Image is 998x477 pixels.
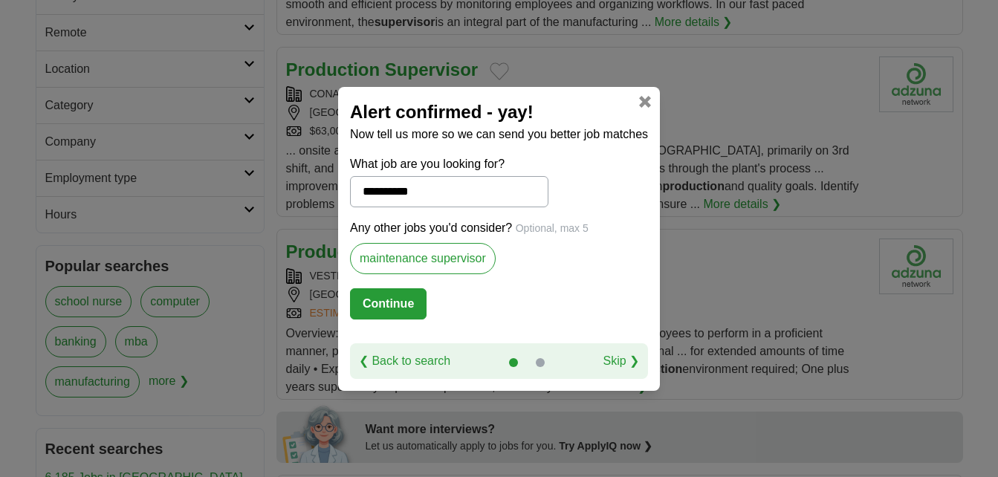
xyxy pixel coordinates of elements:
p: Any other jobs you'd consider? [350,219,648,237]
label: maintenance supervisor [350,243,496,274]
button: Continue [350,288,427,319]
a: ❮ Back to search [359,352,450,370]
label: What job are you looking for? [350,155,548,173]
span: Optional, max 5 [516,222,589,234]
a: Skip ❯ [603,352,639,370]
h2: Alert confirmed - yay! [350,99,648,126]
p: Now tell us more so we can send you better job matches [350,126,648,143]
